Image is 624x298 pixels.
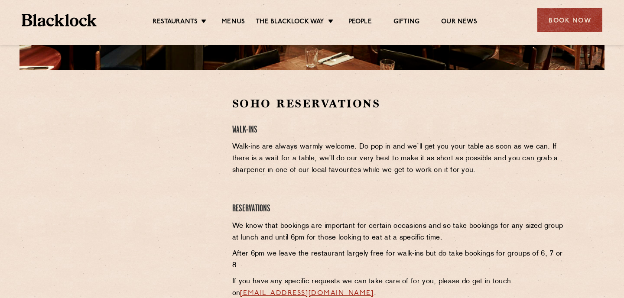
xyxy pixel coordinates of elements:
[232,248,565,272] p: After 6pm we leave the restaurant largely free for walk-ins but do take bookings for groups of 6,...
[22,14,97,26] img: BL_Textured_Logo-footer-cropped.svg
[91,96,188,227] iframe: OpenTable make booking widget
[441,18,477,27] a: Our News
[232,124,565,136] h4: Walk-Ins
[537,8,602,32] div: Book Now
[153,18,198,27] a: Restaurants
[232,96,565,111] h2: Soho Reservations
[256,18,324,27] a: The Blacklock Way
[232,203,565,215] h4: Reservations
[232,141,565,176] p: Walk-ins are always warmly welcome. Do pop in and we’ll get you your table as soon as we can. If ...
[393,18,419,27] a: Gifting
[240,290,374,297] a: [EMAIL_ADDRESS][DOMAIN_NAME]
[232,220,565,244] p: We know that bookings are important for certain occasions and so take bookings for any sized grou...
[348,18,372,27] a: People
[221,18,245,27] a: Menus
